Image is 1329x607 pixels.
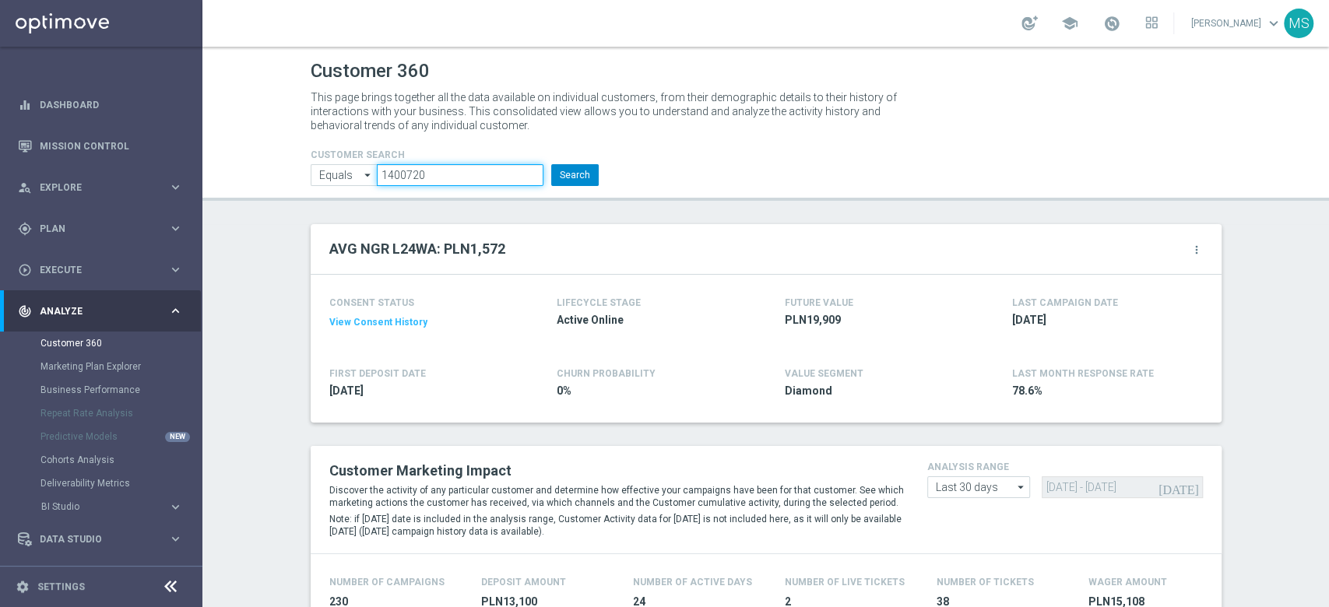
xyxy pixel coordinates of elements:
[41,502,153,511] span: BI Studio
[311,149,599,160] h4: CUSTOMER SEARCH
[785,297,853,308] h4: FUTURE VALUE
[1012,313,1194,328] span: 2025-09-01
[40,560,163,601] a: Optibot
[1284,9,1313,38] div: MS
[785,384,967,398] span: Diamond
[165,432,190,442] div: NEW
[1012,384,1194,398] span: 78.6%
[927,461,1203,472] h4: analysis range
[40,84,183,125] a: Dashboard
[18,532,168,546] div: Data Studio
[41,502,168,511] div: BI Studio
[17,305,184,318] button: track_changes Analyze keyboard_arrow_right
[40,378,201,402] div: Business Performance
[937,577,1034,588] h4: Number Of Tickets
[168,221,183,236] i: keyboard_arrow_right
[40,495,201,518] div: BI Studio
[311,60,1222,82] h1: Customer 360
[311,90,910,132] p: This page brings together all the data available on individual customers, from their demographic ...
[17,264,184,276] button: play_circle_outline Execute keyboard_arrow_right
[40,384,162,396] a: Business Performance
[785,313,967,328] span: PLN19,909
[18,560,183,601] div: Optibot
[168,262,183,277] i: keyboard_arrow_right
[18,304,32,318] i: track_changes
[329,240,505,258] h2: AVG NGR L24WA: PLN1,572
[40,448,201,472] div: Cohorts Analysis
[17,99,184,111] button: equalizer Dashboard
[40,472,201,495] div: Deliverability Metrics
[551,164,599,186] button: Search
[329,368,426,379] h4: FIRST DEPOSIT DATE
[18,222,32,236] i: gps_fixed
[557,368,656,379] span: CHURN PROBABILITY
[329,384,512,398] span: 2017-04-29
[329,461,904,480] h2: Customer Marketing Impact
[329,577,445,588] h4: Number of Campaigns
[40,224,168,233] span: Plan
[40,454,162,466] a: Cohorts Analysis
[40,337,162,349] a: Customer 360
[17,140,184,153] button: Mission Control
[40,535,168,544] span: Data Studio
[40,500,184,513] button: BI Studio keyboard_arrow_right
[1088,577,1167,588] h4: Wager Amount
[1012,368,1154,379] span: LAST MONTH RESPONSE RATE
[17,533,184,546] button: Data Studio keyboard_arrow_right
[1190,12,1284,35] a: [PERSON_NAME]keyboard_arrow_down
[557,297,641,308] h4: LIFECYCLE STAGE
[329,316,427,329] button: View Consent History
[1061,15,1078,32] span: school
[40,183,168,192] span: Explore
[40,477,162,489] a: Deliverability Metrics
[785,368,863,379] h4: VALUE SEGMENT
[329,297,512,308] h4: CONSENT STATUS
[377,164,543,186] input: Enter CID, Email, name or phone
[557,384,739,398] span: 0%
[927,476,1031,498] input: analysis range
[168,180,183,195] i: keyboard_arrow_right
[18,222,168,236] div: Plan
[557,313,739,328] span: Active Online
[481,577,566,588] h4: Deposit Amount
[168,500,183,514] i: keyboard_arrow_right
[1014,477,1029,497] i: arrow_drop_down
[16,580,30,594] i: settings
[360,165,376,185] i: arrow_drop_down
[40,402,201,425] div: Repeat Rate Analysis
[40,360,162,373] a: Marketing Plan Explorer
[40,425,201,448] div: Predictive Models
[329,513,904,538] p: Note: if [DATE] date is included in the analysis range, Customer Activity data for [DATE] is not ...
[311,164,378,186] input: Enter CID, Email, name or phone
[18,181,32,195] i: person_search
[40,125,183,167] a: Mission Control
[785,577,905,588] h4: Number Of Live Tickets
[40,307,168,316] span: Analyze
[1265,15,1282,32] span: keyboard_arrow_down
[40,355,201,378] div: Marketing Plan Explorer
[168,303,183,318] i: keyboard_arrow_right
[633,577,752,588] h4: Number of Active Days
[17,223,184,235] button: gps_fixed Plan keyboard_arrow_right
[18,98,32,112] i: equalizer
[18,125,183,167] div: Mission Control
[40,332,201,355] div: Customer 360
[18,263,168,277] div: Execute
[1190,244,1203,256] i: more_vert
[18,263,32,277] i: play_circle_outline
[37,582,85,591] a: Settings
[18,84,183,125] div: Dashboard
[1012,297,1118,308] h4: LAST CAMPAIGN DATE
[40,265,168,275] span: Execute
[18,181,168,195] div: Explore
[18,304,168,318] div: Analyze
[17,181,184,194] button: person_search Explore keyboard_arrow_right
